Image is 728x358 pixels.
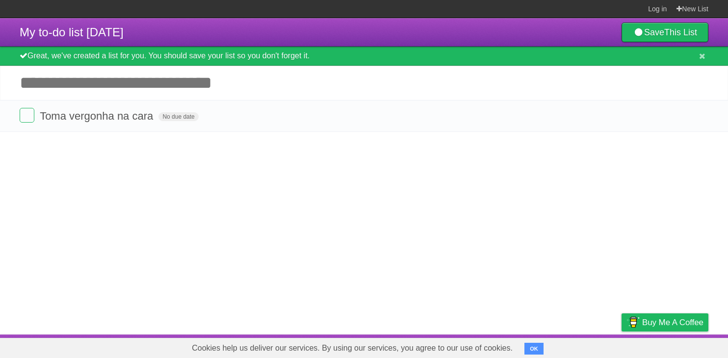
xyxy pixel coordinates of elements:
a: Developers [523,337,563,356]
a: Terms [575,337,597,356]
img: Buy me a coffee [626,314,640,331]
a: Buy me a coffee [622,313,708,332]
a: About [491,337,512,356]
span: No due date [158,112,198,121]
span: Cookies help us deliver our services. By using our services, you agree to our use of cookies. [182,338,522,358]
label: Done [20,108,34,123]
button: OK [524,343,544,355]
span: Toma vergonha na cara [40,110,156,122]
span: Buy me a coffee [642,314,703,331]
a: Suggest a feature [647,337,708,356]
a: Privacy [609,337,634,356]
a: SaveThis List [622,23,708,42]
span: My to-do list [DATE] [20,26,124,39]
b: This List [664,27,697,37]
